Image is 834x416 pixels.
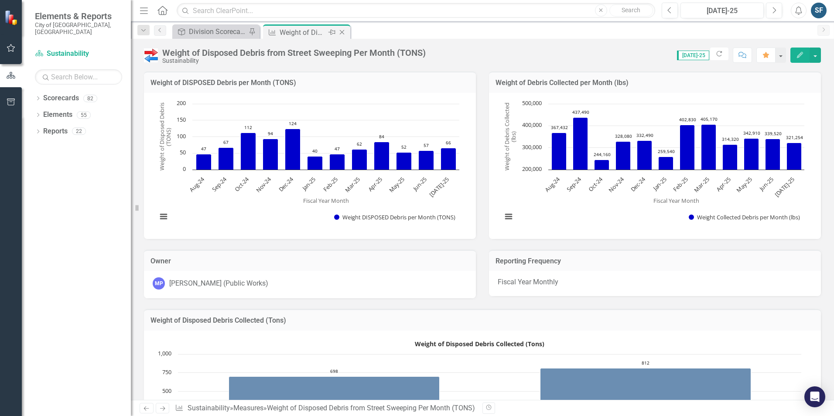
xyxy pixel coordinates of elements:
[188,404,230,412] a: Sustainability
[401,144,407,150] text: 52
[35,69,122,85] input: Search Below...
[196,154,212,170] path: Aug-24, 47. Weight DISPOSED Debris per Month (TONS).
[565,175,583,193] text: Sep-24
[210,175,229,193] text: Sep-24
[498,277,812,287] p: Fiscal Year Monthly
[177,99,186,107] text: 200
[150,79,469,87] h3: Weight of DISPOSED Debris per Month (TONS)
[498,99,812,230] div: Chart. Highcharts interactive chart.
[244,124,252,130] text: 112
[811,3,827,18] button: SF
[180,148,186,156] text: 50
[658,148,675,154] text: 259,540
[551,124,568,130] text: 367,432
[321,175,339,193] text: Feb-25
[595,160,609,170] path: Oct-24, 244,160. Weight Collected Debris per Month (lbs).
[672,175,690,193] text: Feb-25
[637,140,652,170] path: Dec-24, 332,490. Weight Collected Debris per Month (lbs).
[144,48,158,62] img: Output
[572,109,589,115] text: 437,490
[766,139,780,170] path: Jun-25, 339,520. Weight Collected Debris per Month (lbs).
[642,360,649,366] text: 812
[653,196,699,204] text: Fiscal Year Month
[268,130,273,136] text: 94
[162,368,171,376] text: 750
[787,143,802,170] path: Jul-25, 321,254. Weight Collected Debris per Month (lbs).
[651,175,668,193] text: Jan-25
[189,26,246,37] div: Division Scorecard
[233,175,251,193] text: Oct-24
[522,143,542,151] text: 300,000
[366,175,384,193] text: Apr-25
[714,175,732,193] text: Apr-25
[503,102,517,170] text: Weight of Debris Collected (lbs)
[277,175,295,193] text: Dec-24
[786,134,803,140] text: 321,254
[587,175,605,193] text: Oct-24
[343,175,362,194] text: Mar-25
[424,142,429,148] text: 57
[427,175,451,198] text: [DATE]-25
[183,165,186,173] text: 0
[162,387,171,395] text: 500
[379,133,384,140] text: 84
[701,116,718,122] text: 405,170
[396,152,412,170] path: May-25, 52. Weight DISPOSED Debris per Month (TONS).
[419,150,434,170] path: Jun-25, 57. Weight DISPOSED Debris per Month (TONS).
[43,110,72,120] a: Elements
[330,368,338,374] text: 698
[72,128,86,135] div: 22
[446,140,451,146] text: 66
[498,99,809,230] svg: Interactive chart
[241,133,256,170] path: Oct-24, 112. Weight DISPOSED Debris per Month (TONS).
[303,196,349,204] text: Fiscal Year Month
[735,175,753,194] text: May-25
[289,120,297,126] text: 124
[158,349,171,357] text: 1,000
[722,136,739,142] text: 314,320
[496,257,814,265] h3: Reporting Frequency
[77,111,91,119] div: 55
[374,142,390,170] path: Apr-25, 84. Weight DISPOSED Debris per Month (TONS).
[552,133,567,170] path: Aug-24, 367,432. Weight Collected Debris per Month (lbs).
[219,147,234,170] path: Sep-24, 67. Weight DISPOSED Debris per Month (TONS).
[175,403,476,413] div: » »
[522,99,542,107] text: 500,000
[162,48,426,58] div: Weight of Disposed Debris from Street Sweeping Per Month (TONS)
[659,157,673,170] path: Jan-25, 259,540. Weight Collected Debris per Month (lbs).
[387,175,406,194] text: May-25
[300,175,318,193] text: Jan-25
[330,154,345,170] path: Feb-25, 47. Weight DISPOSED Debris per Month (TONS).
[357,141,362,147] text: 62
[622,7,640,14] span: Search
[615,133,632,139] text: 328,080
[689,213,800,221] button: Show Weight Collected Debris per Month (lbs)
[267,404,475,412] div: Weight of Disposed Debris from Street Sweeping Per Month (TONS)
[150,257,469,265] h3: Owner
[188,175,206,193] text: Aug-24
[169,279,268,289] div: [PERSON_NAME] (Public Works)
[162,58,426,64] div: Sustainability
[680,3,764,18] button: [DATE]-25
[83,95,97,102] div: 82
[35,21,122,36] small: City of [GEOGRAPHIC_DATA], [GEOGRAPHIC_DATA]
[334,213,455,221] button: Show Weight DISPOSED Debris per Month (TONS)
[723,144,738,170] path: Apr-25, 314,320. Weight Collected Debris per Month (lbs).
[177,116,186,123] text: 150
[233,404,263,412] a: Measures
[177,132,186,140] text: 100
[223,139,229,145] text: 67
[522,121,542,129] text: 400,000
[757,175,775,193] text: Jun-25
[411,175,428,193] text: Jun-25
[607,175,625,194] text: Nov-24
[308,156,323,170] path: Jan-25, 40. Weight DISPOSED Debris per Month (TONS).
[415,340,544,348] text: Weight of Disposed Debris Collected (Tons)
[153,277,165,290] div: MP
[496,79,814,87] h3: Weight of Debris Collected per Month (lbs)
[684,6,761,16] div: [DATE]-25
[174,26,246,37] a: Division Scorecard
[158,102,172,170] text: Weight of Disposed Debris (TONS)
[543,175,561,193] text: Aug-24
